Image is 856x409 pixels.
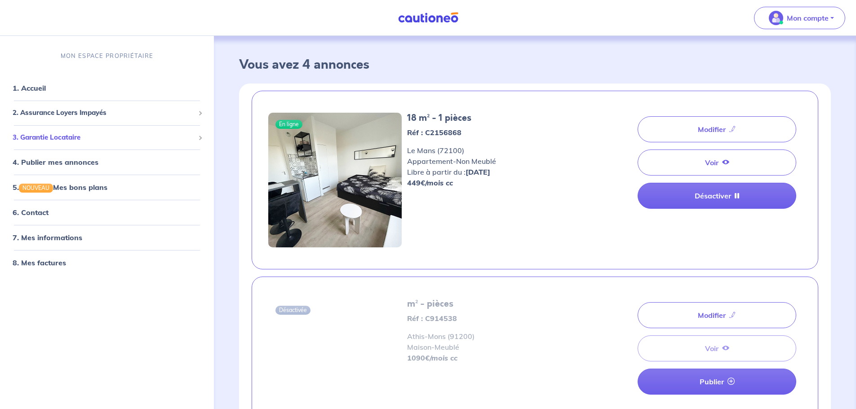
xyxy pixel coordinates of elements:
[787,13,829,23] p: Mon compte
[13,183,107,192] a: 5.NOUVEAUMes bons plans
[4,203,210,221] div: 6. Contact
[13,208,49,217] a: 6. Contact
[754,7,845,29] button: illu_account_valid_menu.svgMon compte
[421,178,453,187] em: €/mois cc
[13,233,82,242] a: 7. Mes informations
[13,108,195,118] span: 2. Assurance Loyers Impayés
[425,353,457,362] em: €/mois cc
[268,113,402,247] img: mod1.png
[13,132,195,143] span: 3. Garantie Locataire
[407,178,453,187] strong: 449
[407,314,457,323] strong: Réf : C914538
[275,120,302,129] span: En ligne
[407,113,574,123] h5: 18 m² - 1 pièces
[4,153,210,171] div: 4. Publier mes annonces
[638,116,796,142] a: Modifier
[638,369,796,395] a: Publier
[407,332,475,352] span: Athis-Mons (91200) Maison - Meublé
[407,299,574,309] h5: m² - pièces
[769,11,783,25] img: illu_account_valid_menu.svg
[275,306,310,315] span: Désactivée
[13,258,66,267] a: 8. Mes factures
[407,128,461,137] strong: Réf : C2156868
[239,57,831,73] h3: Vous avez 4 annonces
[13,84,46,92] a: 1. Accueil
[4,79,210,97] div: 1. Accueil
[4,104,210,122] div: 2. Assurance Loyers Impayés
[407,167,574,177] p: Libre à partir du :
[4,129,210,146] div: 3. Garantie Locataire
[4,178,210,196] div: 5.NOUVEAUMes bons plans
[638,183,796,209] a: Désactiver
[407,146,574,177] span: Le Mans (72100) Appartement - Non Meublé
[638,302,796,328] a: Modifier
[638,150,796,176] a: Voir
[61,52,153,60] p: MON ESPACE PROPRIÉTAIRE
[395,12,462,23] img: Cautioneo
[466,167,490,176] strong: [DATE]
[4,254,210,272] div: 8. Mes factures
[13,158,98,167] a: 4. Publier mes annonces
[4,229,210,246] div: 7. Mes informations
[407,353,457,362] strong: 1090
